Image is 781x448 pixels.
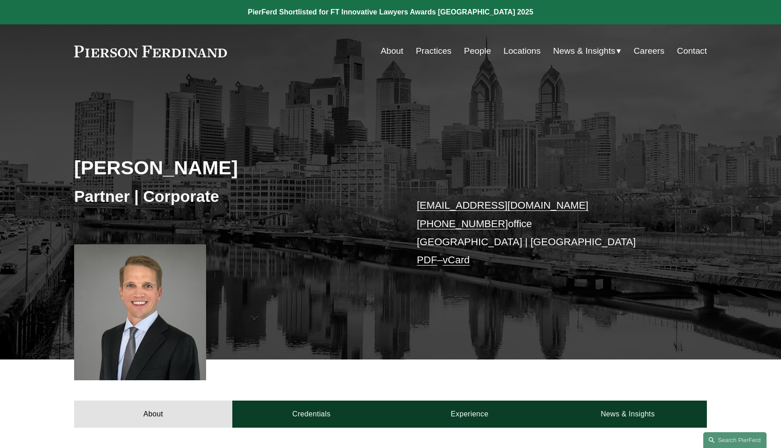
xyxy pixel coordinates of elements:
a: People [464,42,491,60]
a: About [381,42,403,60]
a: Locations [503,42,541,60]
p: office [GEOGRAPHIC_DATA] | [GEOGRAPHIC_DATA] – [417,196,680,269]
h3: Partner | Corporate [74,187,390,206]
a: folder dropdown [553,42,621,60]
a: Contact [677,42,707,60]
a: Practices [416,42,452,60]
h2: [PERSON_NAME] [74,156,390,179]
span: News & Insights [553,43,616,59]
a: vCard [443,254,470,266]
a: Experience [390,401,549,428]
a: About [74,401,232,428]
a: Careers [634,42,664,60]
a: News & Insights [549,401,707,428]
a: Search this site [703,432,767,448]
a: PDF [417,254,437,266]
a: Credentials [232,401,390,428]
a: [PHONE_NUMBER] [417,218,508,229]
a: [EMAIL_ADDRESS][DOMAIN_NAME] [417,200,588,211]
